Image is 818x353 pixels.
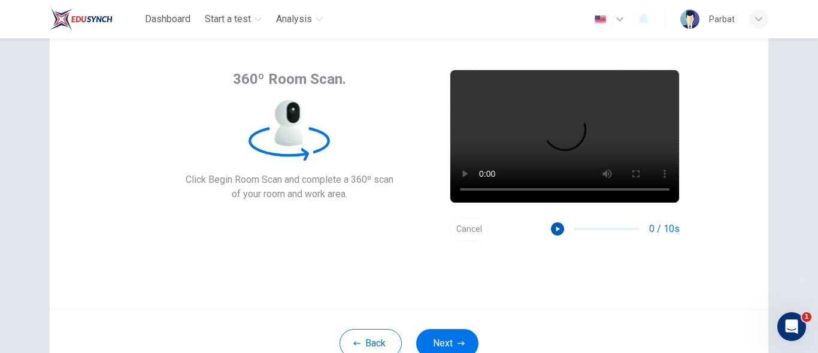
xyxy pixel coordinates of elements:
img: Profile picture [680,10,699,29]
button: Analysis [271,8,328,30]
button: Dashboard [140,8,195,30]
iframe: Intercom live chat [777,312,806,341]
img: en [593,15,608,24]
button: Cancel [450,218,488,241]
span: 360º Room Scan. [233,70,346,89]
div: Parbat [709,12,735,26]
span: Start a test [205,12,251,26]
span: 0 / 10s [649,222,680,236]
span: Dashboard [145,12,190,26]
a: EduSynch logo [50,7,140,31]
span: of your room and work area. [186,187,393,201]
span: Analysis [276,12,312,26]
span: 1 [802,312,811,322]
button: Start a test [200,8,266,30]
img: EduSynch logo [50,7,113,31]
span: Click Begin Room Scan and complete a 360º scan [186,173,393,187]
